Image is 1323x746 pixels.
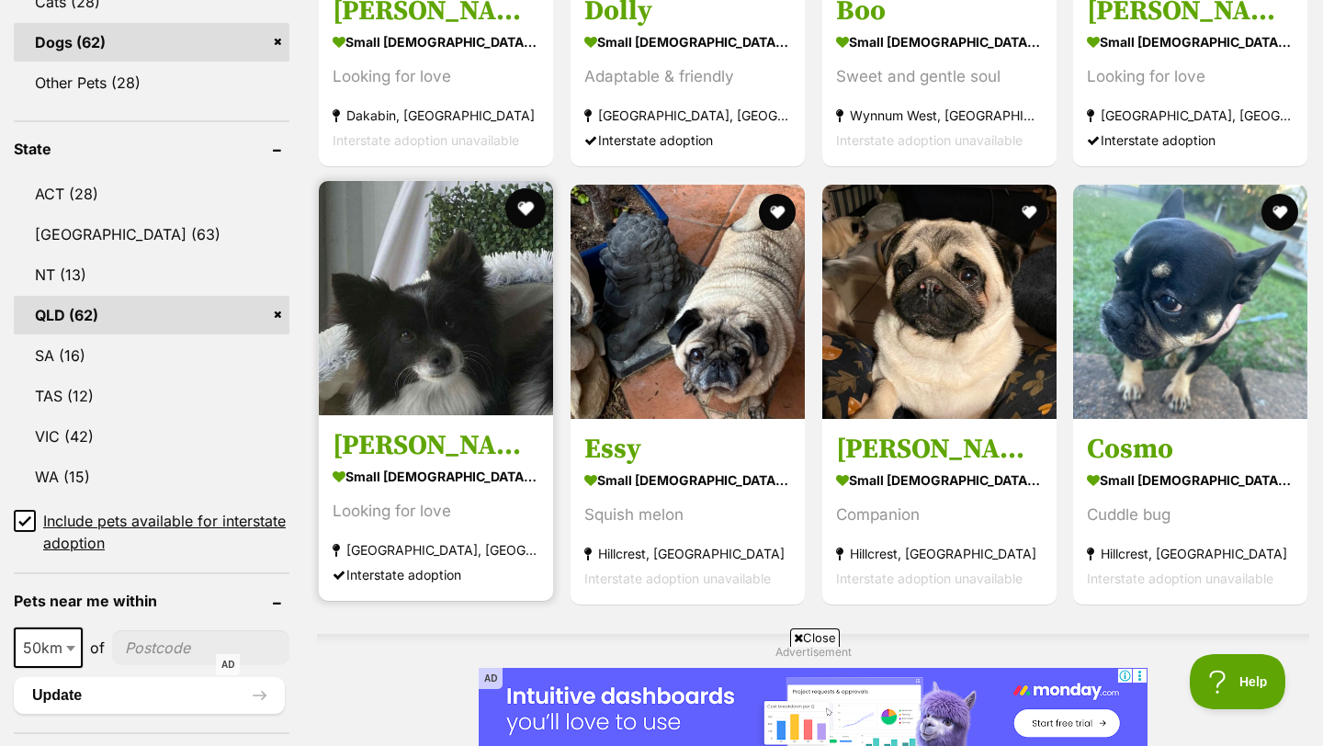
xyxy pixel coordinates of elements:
[216,654,1107,737] iframe: Advertisement
[333,29,539,56] strong: small [DEMOGRAPHIC_DATA] Dog
[319,414,553,601] a: [PERSON_NAME] small [DEMOGRAPHIC_DATA] Dog Looking for love [GEOGRAPHIC_DATA], [GEOGRAPHIC_DATA] ...
[790,628,840,647] span: Close
[1087,432,1294,467] h3: Cosmo
[333,65,539,90] div: Looking for love
[1087,541,1294,566] strong: Hillcrest, [GEOGRAPHIC_DATA]
[14,255,289,294] a: NT (13)
[43,510,289,554] span: Include pets available for interstate adoption
[822,418,1057,605] a: [PERSON_NAME] small [DEMOGRAPHIC_DATA] Dog Companion Hillcrest, [GEOGRAPHIC_DATA] Interstate adop...
[584,541,791,566] strong: Hillcrest, [GEOGRAPHIC_DATA]
[216,654,240,675] span: AD
[16,635,81,661] span: 50km
[836,432,1043,467] h3: [PERSON_NAME]
[14,215,289,254] a: [GEOGRAPHIC_DATA] (63)
[112,630,289,665] input: postcode
[822,185,1057,419] img: Clarkeson - Pug Dog
[584,503,791,527] div: Squish melon
[333,133,519,149] span: Interstate adoption unavailable
[14,141,289,157] header: State
[14,510,289,554] a: Include pets available for interstate adoption
[836,29,1043,56] strong: small [DEMOGRAPHIC_DATA] Dog
[1087,503,1294,527] div: Cuddle bug
[505,188,546,229] button: favourite
[14,627,83,668] span: 50km
[333,104,539,129] strong: Dakabin, [GEOGRAPHIC_DATA]
[571,418,805,605] a: Essy small [DEMOGRAPHIC_DATA] Dog Squish melon Hillcrest, [GEOGRAPHIC_DATA] Interstate adoption u...
[14,377,289,415] a: TAS (12)
[584,432,791,467] h3: Essy
[759,194,796,231] button: favourite
[1010,194,1046,231] button: favourite
[333,499,539,524] div: Looking for love
[836,467,1043,493] strong: small [DEMOGRAPHIC_DATA] Dog
[319,181,553,415] img: Bonnie - Pomeranian Dog
[1087,467,1294,493] strong: small [DEMOGRAPHIC_DATA] Dog
[584,104,791,129] strong: [GEOGRAPHIC_DATA], [GEOGRAPHIC_DATA]
[14,677,285,714] button: Update
[584,571,771,586] span: Interstate adoption unavailable
[90,637,105,659] span: of
[1073,418,1307,605] a: Cosmo small [DEMOGRAPHIC_DATA] Dog Cuddle bug Hillcrest, [GEOGRAPHIC_DATA] Interstate adoption un...
[836,503,1043,527] div: Companion
[333,537,539,562] strong: [GEOGRAPHIC_DATA], [GEOGRAPHIC_DATA]
[14,63,289,102] a: Other Pets (28)
[836,571,1023,586] span: Interstate adoption unavailable
[1261,194,1298,231] button: favourite
[584,129,791,153] div: Interstate adoption
[571,185,805,419] img: Essy - Pug Dog
[1087,571,1273,586] span: Interstate adoption unavailable
[1073,185,1307,419] img: Cosmo - French Bulldog
[14,458,289,496] a: WA (15)
[836,104,1043,129] strong: Wynnum West, [GEOGRAPHIC_DATA]
[584,29,791,56] strong: small [DEMOGRAPHIC_DATA] Dog
[14,593,289,609] header: Pets near me within
[14,336,289,375] a: SA (16)
[1087,65,1294,90] div: Looking for love
[584,65,791,90] div: Adaptable & friendly
[14,175,289,213] a: ACT (28)
[836,65,1043,90] div: Sweet and gentle soul
[333,562,539,587] div: Interstate adoption
[14,417,289,456] a: VIC (42)
[333,463,539,490] strong: small [DEMOGRAPHIC_DATA] Dog
[1087,104,1294,129] strong: [GEOGRAPHIC_DATA], [GEOGRAPHIC_DATA]
[836,541,1043,566] strong: Hillcrest, [GEOGRAPHIC_DATA]
[836,133,1023,149] span: Interstate adoption unavailable
[333,428,539,463] h3: [PERSON_NAME]
[14,296,289,334] a: QLD (62)
[1087,29,1294,56] strong: small [DEMOGRAPHIC_DATA] Dog
[1087,129,1294,153] div: Interstate adoption
[584,467,791,493] strong: small [DEMOGRAPHIC_DATA] Dog
[1190,654,1286,709] iframe: Help Scout Beacon - Open
[14,23,289,62] a: Dogs (62)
